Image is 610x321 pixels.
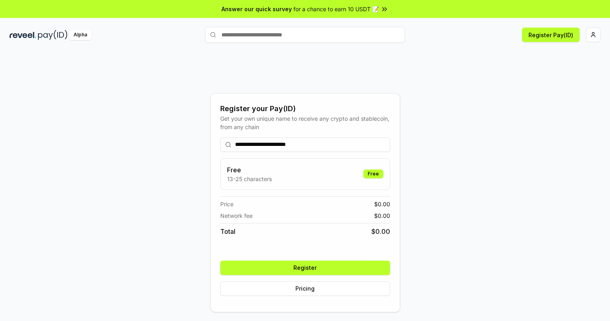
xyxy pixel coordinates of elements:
[220,211,253,220] span: Network fee
[220,227,235,236] span: Total
[227,175,272,183] p: 13-25 characters
[220,114,390,131] div: Get your own unique name to receive any crypto and stablecoin, from any chain
[227,165,272,175] h3: Free
[293,5,379,13] span: for a chance to earn 10 USDT 📝
[363,169,383,178] div: Free
[69,30,92,40] div: Alpha
[522,28,580,42] button: Register Pay(ID)
[221,5,292,13] span: Answer our quick survey
[220,261,390,275] button: Register
[374,211,390,220] span: $ 0.00
[371,227,390,236] span: $ 0.00
[220,200,233,208] span: Price
[220,103,390,114] div: Register your Pay(ID)
[220,281,390,296] button: Pricing
[38,30,68,40] img: pay_id
[10,30,36,40] img: reveel_dark
[374,200,390,208] span: $ 0.00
